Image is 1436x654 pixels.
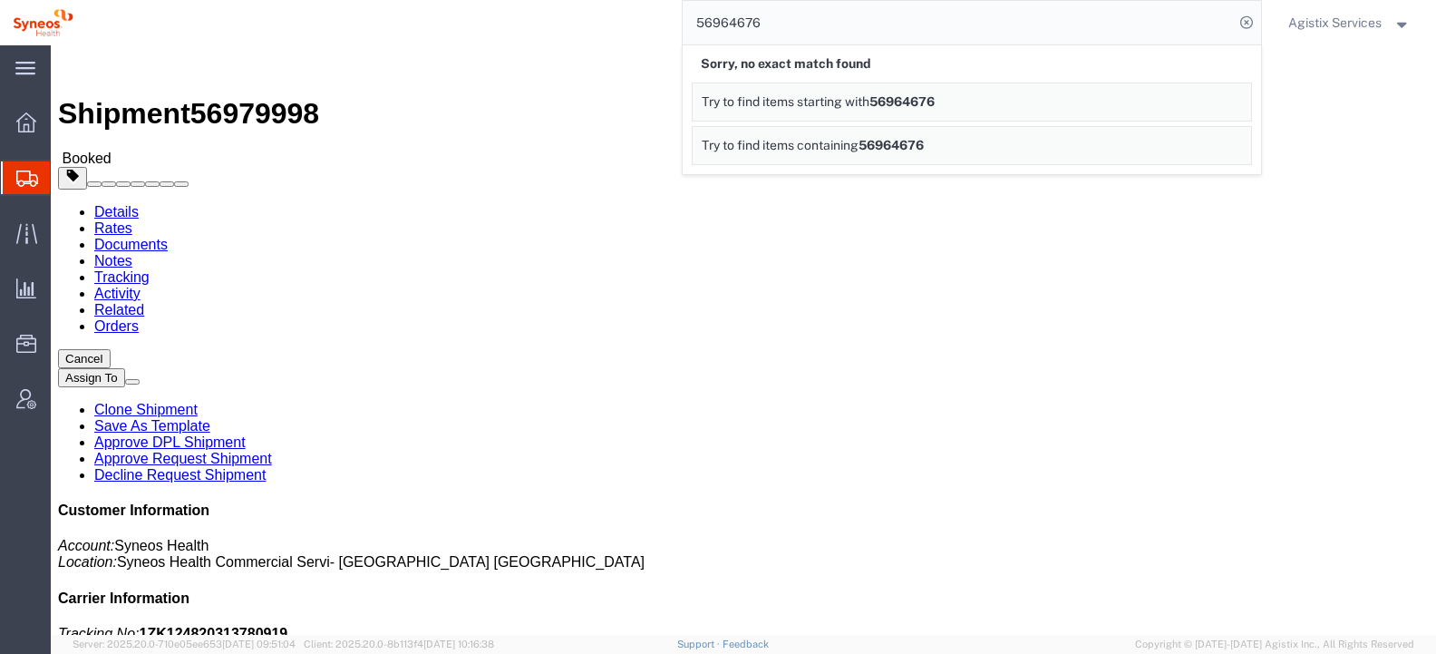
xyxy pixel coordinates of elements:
[51,45,1436,635] iframe: FS Legacy Container
[304,639,494,649] span: Client: 2025.20.0-8b113f4
[1288,13,1382,33] span: Agistix Services
[683,1,1234,44] input: Search for shipment number, reference number
[1135,637,1414,652] span: Copyright © [DATE]-[DATE] Agistix Inc., All Rights Reserved
[723,639,769,649] a: Feedback
[73,639,296,649] span: Server: 2025.20.0-710e05ee653
[423,639,494,649] span: [DATE] 10:16:38
[1287,12,1412,34] button: Agistix Services
[692,45,1252,83] div: Sorry, no exact match found
[222,639,296,649] span: [DATE] 09:51:04
[13,9,73,36] img: logo
[677,639,723,649] a: Support
[859,138,924,152] span: 56964676
[702,138,859,152] span: Try to find items containing
[702,94,869,109] span: Try to find items starting with
[869,94,935,109] span: 56964676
